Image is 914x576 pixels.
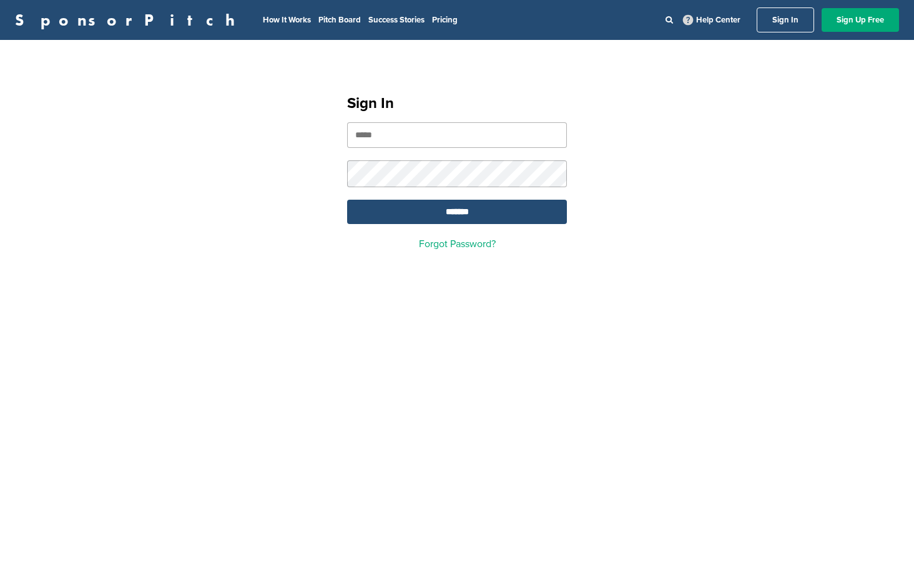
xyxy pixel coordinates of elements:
a: Pitch Board [318,15,361,25]
a: Help Center [681,12,743,27]
a: SponsorPitch [15,12,243,28]
a: Sign In [757,7,814,32]
a: How It Works [263,15,311,25]
a: Success Stories [368,15,425,25]
a: Forgot Password? [419,238,496,250]
a: Sign Up Free [822,8,899,32]
a: Pricing [432,15,458,25]
h1: Sign In [347,92,567,115]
